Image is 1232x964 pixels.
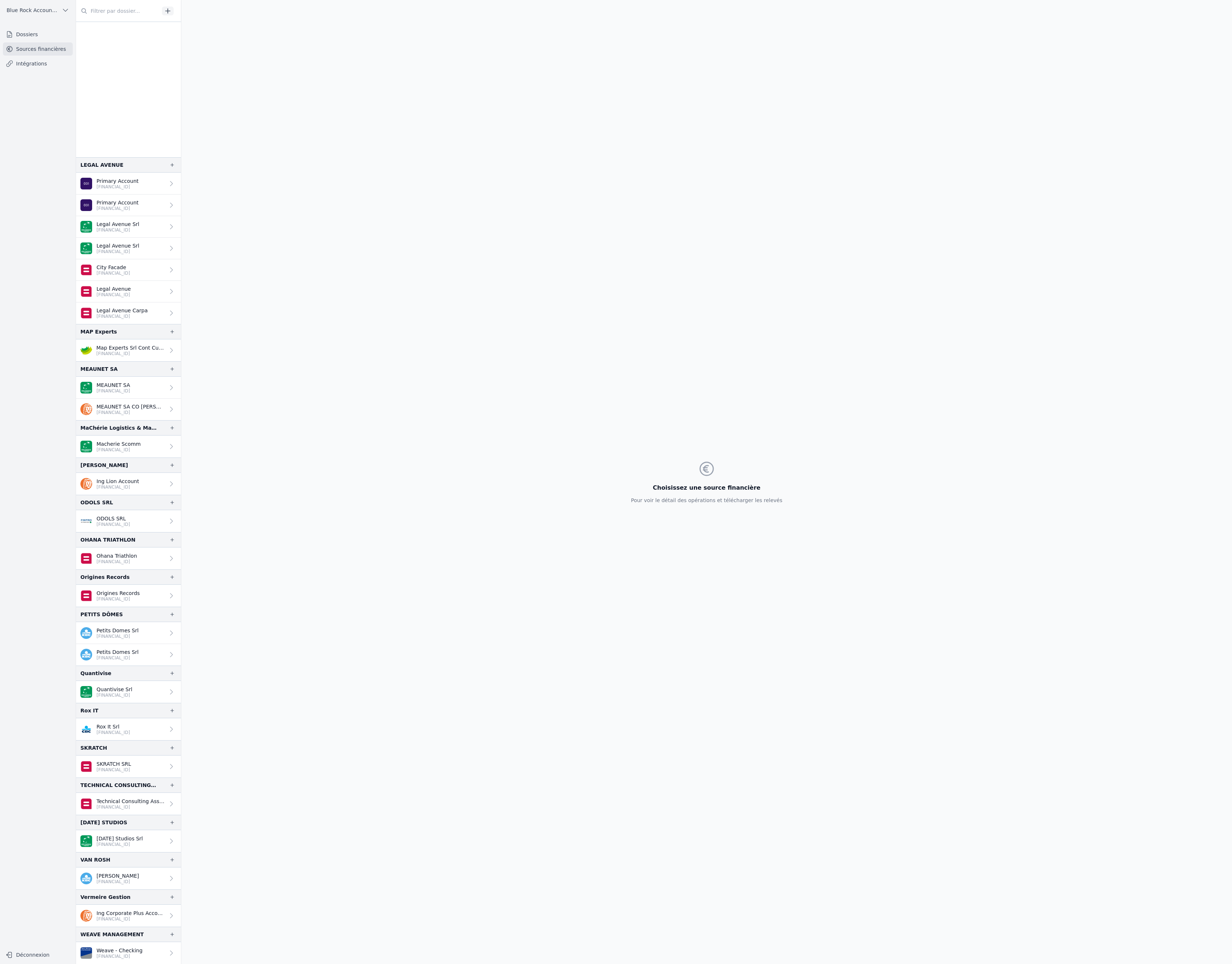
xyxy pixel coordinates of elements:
div: MEAUNET SA [80,365,118,373]
p: Primary Account [97,199,139,206]
p: [FINANCIAL_ID] [97,655,139,661]
a: Origines Records [FINANCIAL_ID] [76,585,181,607]
a: Legal Avenue Srl [FINANCIAL_ID] [76,216,181,238]
img: BNP_BE_BUSINESS_GEBABEBB.png [80,242,92,254]
a: Petits Domes Srl [FINANCIAL_ID] [76,644,181,666]
p: ODOLS SRL [97,515,130,522]
p: [FINANCIAL_ID] [97,313,148,319]
p: [FINANCIAL_ID] [97,767,131,773]
p: [FINANCIAL_ID] [97,388,130,394]
span: Blue Rock Accounting [7,7,59,14]
img: belfius.png [80,553,92,564]
p: Legal Avenue Carpa [97,307,148,314]
p: [DATE] Studios Srl [97,835,143,842]
p: [FINANCIAL_ID] [97,206,139,211]
p: Petits Domes Srl [97,648,139,656]
img: belfius.png [80,264,92,276]
p: Legal Avenue Srl [97,242,139,249]
p: [FINANCIAL_ID] [97,633,139,639]
a: Ohana Triathlon [FINANCIAL_ID] [76,547,181,569]
p: [FINANCIAL_ID] [97,916,165,922]
p: Legal Avenue Srl [97,221,139,228]
p: Ing Corporate Plus Account [97,910,165,917]
input: Filtrer par dossier... [76,4,159,18]
img: BNP_BE_BUSINESS_GEBABEBB.png [80,382,92,393]
p: [FINANCIAL_ID] [97,879,139,885]
div: VAN ROSH [80,855,110,864]
a: Legal Avenue [FINANCIAL_ID] [76,281,181,302]
div: SKRATCH [80,743,107,752]
p: Technical Consulting Assoc [97,798,165,805]
p: [FINANCIAL_ID] [97,730,130,735]
img: kbc.png [80,627,92,639]
p: [FINANCIAL_ID] [97,249,139,255]
a: [DATE] Studios Srl [FINANCIAL_ID] [76,830,181,852]
p: Ohana Triathlon [97,552,137,560]
a: Ing Corporate Plus Account [FINANCIAL_ID] [76,905,181,927]
div: Quantivise [80,669,112,678]
p: Weave - Checking [97,947,143,954]
p: [FINANCIAL_ID] [97,521,130,527]
img: AION_BMPBBEBBXXX.png [80,199,92,211]
img: belfius.png [80,761,92,772]
img: crelan.png [80,344,92,356]
img: ing.png [80,403,92,415]
p: Legal Avenue [97,285,131,293]
a: Dossiers [3,28,73,41]
a: Quantivise Srl [FINANCIAL_ID] [76,681,181,703]
img: belfius.png [80,590,92,602]
a: Primary Account [FINANCIAL_ID] [76,173,181,195]
a: Technical Consulting Assoc [FINANCIAL_ID] [76,793,181,815]
p: MEAUNET SA CO [PERSON_NAME] [97,403,165,410]
a: SKRATCH SRL [FINANCIAL_ID] [76,756,181,777]
p: Petits Domes Srl [97,627,139,634]
p: Map Experts Srl Cont Curent [97,344,165,351]
div: [DATE] STUDIOS [80,818,127,827]
div: TECHNICAL CONSULTING ASSOCIATES [80,781,158,790]
p: [FINANCIAL_ID] [97,484,139,490]
img: BNP_BE_BUSINESS_GEBABEBB.png [80,686,92,698]
img: belfius.png [80,307,92,319]
div: Vermeire Gestion [80,893,131,901]
img: ing.png [80,910,92,922]
p: Pour voir le détail des opérations et télécharger les relevés [631,497,782,504]
p: [FINANCIAL_ID] [97,410,165,415]
img: BNP_BE_BUSINESS_GEBABEBB.png [80,441,92,452]
a: Primary Account [FINANCIAL_ID] [76,195,181,216]
div: Rox IT [80,706,98,715]
a: Ing Lion Account [FINANCIAL_ID] [76,473,181,495]
img: belfius.png [80,798,92,810]
p: [FINANCIAL_ID] [97,270,130,276]
p: [FINANCIAL_ID] [97,184,139,190]
p: [FINANCIAL_ID] [97,692,132,698]
div: MAP Experts [80,327,117,336]
p: [FINANCIAL_ID] [97,804,165,810]
a: Rox It Srl [FINANCIAL_ID] [76,718,181,740]
a: Intégrations [3,57,73,70]
div: PETITS DÔMES [80,610,123,619]
p: [FINANCIAL_ID] [97,447,141,453]
a: Legal Avenue Srl [FINANCIAL_ID] [76,238,181,259]
a: Petits Domes Srl [FINANCIAL_ID] [76,622,181,644]
p: Quantivise Srl [97,686,132,693]
img: ing.png [80,478,92,490]
a: Sources financières [3,42,73,56]
img: belfius.png [80,286,92,297]
button: Déconnexion [3,949,73,961]
img: CBC_CREGBEBB.png [80,723,92,735]
p: Macherie Scomm [97,440,141,448]
p: Primary Account [97,177,139,185]
p: Rox It Srl [97,723,130,730]
a: Legal Avenue Carpa [FINANCIAL_ID] [76,302,181,324]
div: ODOLS SRL [80,498,113,507]
p: [FINANCIAL_ID] [97,841,143,847]
a: Macherie Scomm [FINANCIAL_ID] [76,436,181,457]
div: OHANA TRIATHLON [80,535,135,544]
div: [PERSON_NAME] [80,461,128,470]
p: Origines Records [97,590,140,597]
p: [FINANCIAL_ID] [97,596,140,602]
h3: Choisissez une source financière [631,483,782,492]
p: [FINANCIAL_ID] [97,351,165,357]
img: FINTRO_BE_BUSINESS_GEBABEBB.png [80,515,92,527]
a: Weave - Checking [FINANCIAL_ID] [76,942,181,964]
